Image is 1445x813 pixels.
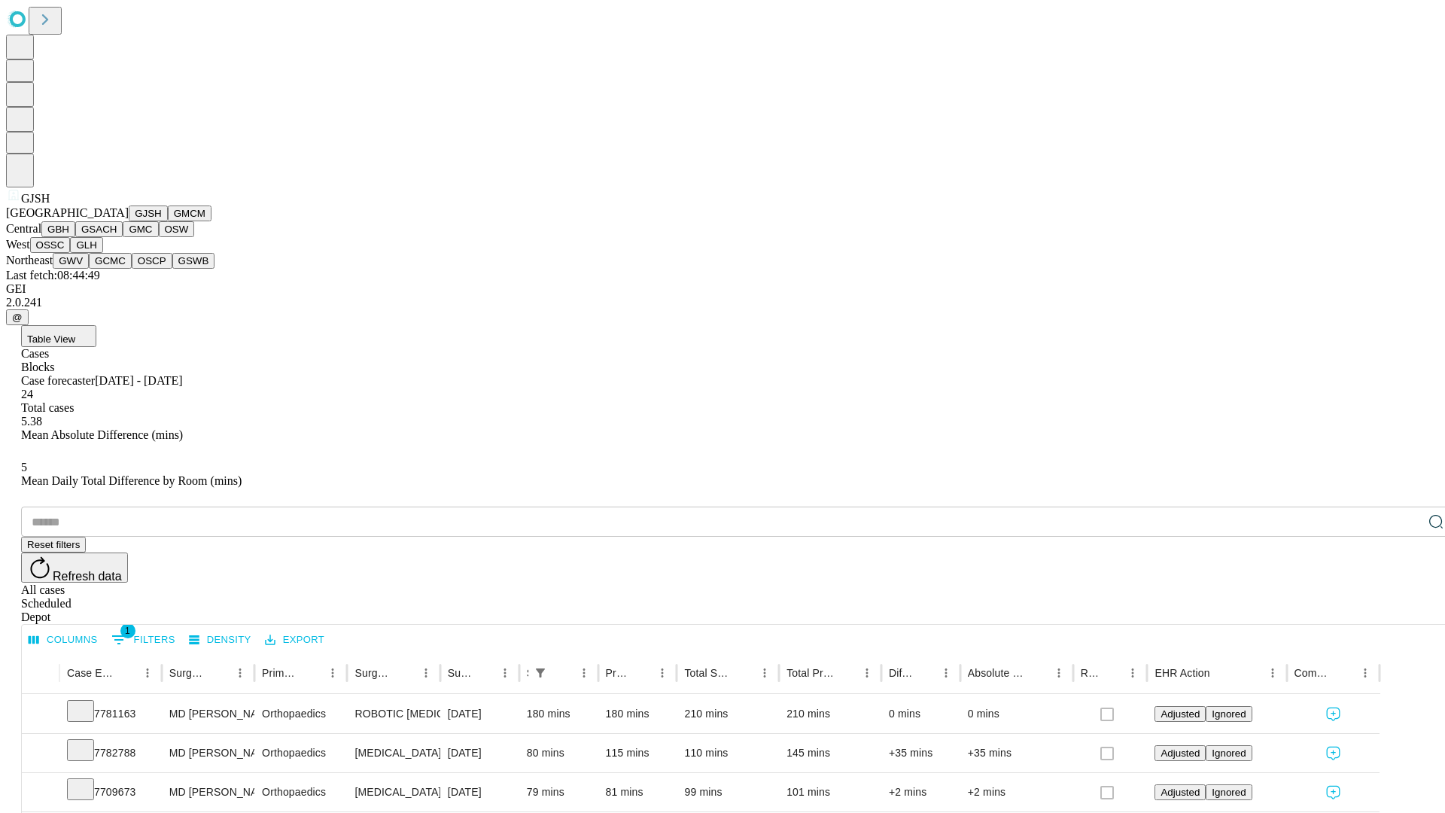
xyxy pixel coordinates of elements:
div: Surgery Date [448,667,472,679]
span: Ignored [1212,748,1246,759]
div: 210 mins [684,695,771,733]
div: Resolved in EHR [1081,667,1100,679]
button: Adjusted [1154,745,1206,761]
span: Table View [27,333,75,345]
button: Expand [29,702,52,728]
div: [MEDICAL_DATA] WITH [MEDICAL_DATA] REPAIR [354,773,432,811]
span: Adjusted [1161,787,1200,798]
div: 110 mins [684,734,771,772]
span: Adjusted [1161,708,1200,720]
button: Menu [1048,662,1069,684]
button: Menu [1262,662,1283,684]
button: Menu [856,662,878,684]
div: GEI [6,282,1439,296]
button: Menu [494,662,516,684]
span: @ [12,312,23,323]
button: Menu [230,662,251,684]
button: Menu [754,662,775,684]
button: Sort [733,662,754,684]
span: [DATE] - [DATE] [95,374,182,387]
button: Sort [1334,662,1355,684]
div: +35 mins [889,734,953,772]
span: Mean Daily Total Difference by Room (mins) [21,474,242,487]
button: Sort [208,662,230,684]
span: Last fetch: 08:44:49 [6,269,100,282]
div: Total Scheduled Duration [684,667,732,679]
span: Refresh data [53,570,122,583]
button: Menu [573,662,595,684]
button: Ignored [1206,784,1252,800]
div: 0 mins [968,695,1066,733]
button: GLH [70,237,102,253]
button: Sort [631,662,652,684]
div: MD [PERSON_NAME] [PERSON_NAME] Md [169,773,247,811]
div: 101 mins [786,773,874,811]
button: Refresh data [21,553,128,583]
span: GJSH [21,192,50,205]
div: ROBOTIC [MEDICAL_DATA] KNEE TOTAL [354,695,432,733]
button: GWV [53,253,89,269]
div: 115 mins [606,734,670,772]
div: MD [PERSON_NAME] [PERSON_NAME] Md [169,695,247,733]
span: Ignored [1212,708,1246,720]
div: 145 mins [786,734,874,772]
button: Ignored [1206,745,1252,761]
button: Sort [473,662,494,684]
button: Sort [394,662,415,684]
div: EHR Action [1154,667,1209,679]
button: GSACH [75,221,123,237]
button: Density [185,629,255,652]
button: Ignored [1206,706,1252,722]
button: Sort [552,662,573,684]
div: 81 mins [606,773,670,811]
button: GMCM [168,206,211,221]
button: Menu [415,662,437,684]
div: 80 mins [527,734,591,772]
span: Total cases [21,401,74,414]
button: OSSC [30,237,71,253]
div: 0 mins [889,695,953,733]
div: Surgery Name [354,667,392,679]
div: 7781163 [67,695,154,733]
div: Total Predicted Duration [786,667,834,679]
div: Scheduled In Room Duration [527,667,528,679]
span: Reset filters [27,539,80,550]
div: 7709673 [67,773,154,811]
div: 2.0.241 [6,296,1439,309]
span: [GEOGRAPHIC_DATA] [6,206,129,219]
div: 210 mins [786,695,874,733]
button: Menu [935,662,957,684]
div: Difference [889,667,913,679]
button: Adjusted [1154,706,1206,722]
button: Reset filters [21,537,86,553]
button: Menu [1355,662,1376,684]
button: GBH [41,221,75,237]
button: Sort [1212,662,1233,684]
div: 180 mins [606,695,670,733]
div: Primary Service [262,667,300,679]
div: 99 mins [684,773,771,811]
span: 5 [21,461,27,473]
span: Ignored [1212,787,1246,798]
span: Mean Absolute Difference (mins) [21,428,183,441]
div: Orthopaedics [262,773,339,811]
div: Orthopaedics [262,734,339,772]
div: Predicted In Room Duration [606,667,630,679]
div: Absolute Difference [968,667,1026,679]
span: 24 [21,388,33,400]
div: +35 mins [968,734,1066,772]
button: Menu [137,662,158,684]
button: Export [261,629,328,652]
button: Adjusted [1154,784,1206,800]
div: 7782788 [67,734,154,772]
button: Sort [301,662,322,684]
button: GMC [123,221,158,237]
div: Comments [1294,667,1332,679]
button: Expand [29,741,52,767]
span: Case forecaster [21,374,95,387]
button: Show filters [530,662,551,684]
div: [DATE] [448,695,512,733]
button: @ [6,309,29,325]
div: 1 active filter [530,662,551,684]
button: GCMC [89,253,132,269]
